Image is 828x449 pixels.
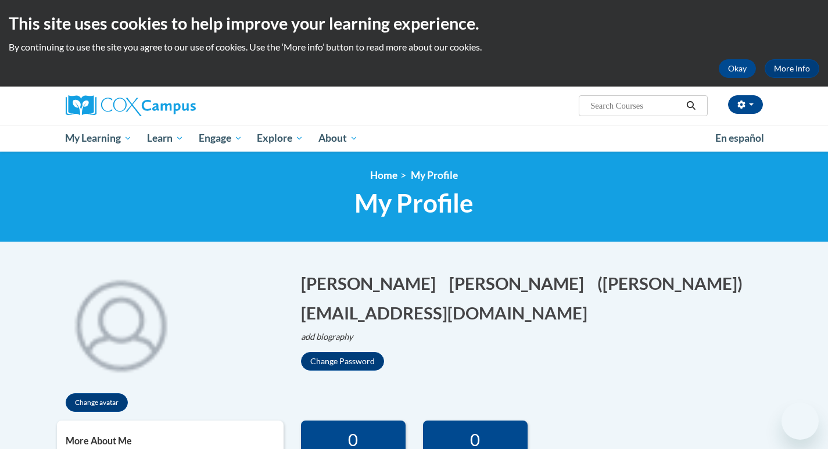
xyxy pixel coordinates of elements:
span: Explore [257,131,303,145]
a: Home [370,169,397,181]
span: About [318,131,358,145]
iframe: Button to launch messaging window [782,403,819,440]
div: Click to change the profile picture [57,260,185,387]
span: My Profile [411,169,458,181]
a: About [311,125,365,152]
span: En español [715,132,764,144]
a: Explore [249,125,311,152]
button: Change Password [301,352,384,371]
button: Edit screen name [597,271,750,295]
a: En español [708,126,772,150]
span: My Learning [65,131,132,145]
button: Account Settings [728,95,763,114]
img: profile avatar [57,260,185,387]
button: Okay [719,59,756,78]
a: Learn [139,125,191,152]
input: Search Courses [589,99,682,113]
button: Edit last name [449,271,592,295]
a: My Learning [58,125,140,152]
div: Main menu [48,125,780,152]
a: Engage [191,125,250,152]
button: Search [682,99,700,113]
p: By continuing to use the site you agree to our use of cookies. Use the ‘More info’ button to read... [9,41,819,53]
h2: This site uses cookies to help improve your learning experience. [9,12,819,35]
img: Cox Campus [66,95,196,116]
a: More Info [765,59,819,78]
button: Edit biography [301,331,363,343]
span: Learn [147,131,184,145]
button: Change avatar [66,393,128,412]
button: Edit email address [301,301,595,325]
i: add biography [301,332,353,342]
h5: More About Me [66,435,275,446]
span: Engage [199,131,242,145]
button: Edit first name [301,271,443,295]
span: My Profile [354,188,474,218]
